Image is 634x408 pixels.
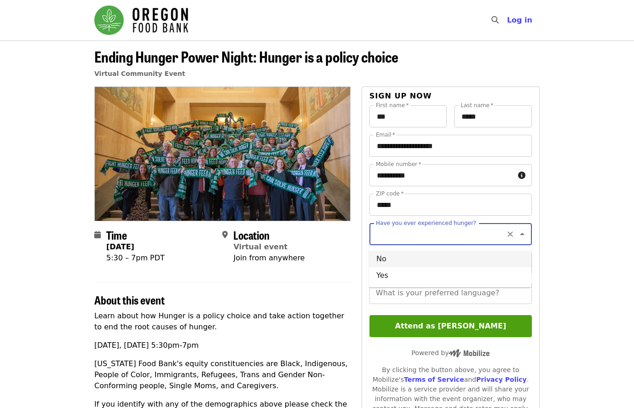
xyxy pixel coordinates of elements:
a: Privacy Policy [476,376,527,383]
input: Mobile number [369,164,514,186]
p: [DATE], [DATE] 5:30pm-7pm [94,340,351,351]
i: circle-info icon [518,171,525,180]
i: map-marker-alt icon [222,230,228,239]
span: Log in [507,16,532,24]
a: Terms of Service [404,376,464,383]
button: Close [516,228,529,241]
input: Last name [454,105,532,127]
span: About this event [94,292,165,308]
i: search icon [491,16,499,24]
span: Ending Hunger Power Night: Hunger is a policy choice [94,46,398,67]
span: Time [106,227,127,243]
label: Last name [461,103,493,108]
p: Learn about how Hunger is a policy choice and take action together to end the root causes of hunger. [94,310,351,333]
a: Virtual Community Event [94,70,185,77]
input: First name [369,105,447,127]
span: Location [233,227,270,243]
label: ZIP code [376,191,403,196]
img: Powered by Mobilize [449,349,490,357]
li: No [369,251,531,267]
button: Clear [504,228,517,241]
label: First name [376,103,409,108]
p: [US_STATE] Food Bank's equity constituencies are Black, Indigenous, People of Color, Immigrants, ... [94,358,351,391]
i: calendar icon [94,230,101,239]
label: Have you ever experienced hunger? [376,220,476,226]
input: Search [504,9,512,31]
label: Mobile number [376,161,421,167]
span: Sign up now [369,92,432,100]
input: ZIP code [369,194,532,216]
label: Email [376,132,395,138]
button: Attend as [PERSON_NAME] [369,315,532,337]
span: Join from anywhere [233,253,305,262]
span: Powered by [411,349,490,356]
div: 5:30 – 7pm PDT [106,253,165,264]
input: What is your preferred language? [369,282,532,304]
button: Log in [500,11,540,29]
img: Oregon Food Bank - Home [94,6,188,35]
input: Email [369,135,532,157]
img: Ending Hunger Power Night: Hunger is a policy choice organized by Oregon Food Bank [95,87,350,220]
li: Yes [369,267,531,284]
a: Virtual event [233,242,288,251]
strong: [DATE] [106,242,134,251]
